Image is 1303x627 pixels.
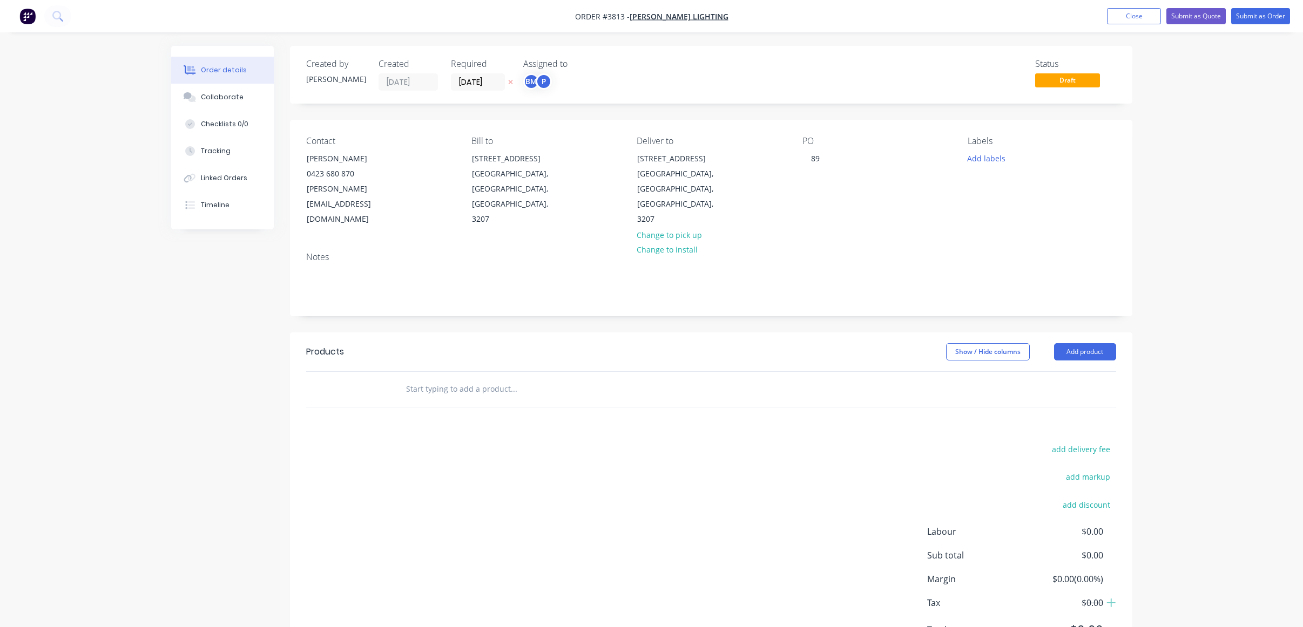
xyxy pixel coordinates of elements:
[472,151,562,166] div: [STREET_ADDRESS]
[523,73,539,90] div: BM
[471,136,619,146] div: Bill to
[927,549,1023,562] span: Sub total
[1047,442,1116,456] button: add delivery fee
[962,151,1011,165] button: Add labels
[201,92,244,102] div: Collaborate
[802,136,950,146] div: PO
[1166,8,1226,24] button: Submit as Quote
[463,151,571,227] div: [STREET_ADDRESS][GEOGRAPHIC_DATA], [GEOGRAPHIC_DATA], [GEOGRAPHIC_DATA], 3207
[306,345,344,358] div: Products
[637,166,727,227] div: [GEOGRAPHIC_DATA], [GEOGRAPHIC_DATA], [GEOGRAPHIC_DATA], 3207
[630,11,728,22] a: [PERSON_NAME] Lighting
[1023,573,1103,585] span: $0.00 ( 0.00 %)
[946,343,1030,360] button: Show / Hide columns
[171,192,274,219] button: Timeline
[637,151,727,166] div: [STREET_ADDRESS]
[631,242,703,257] button: Change to install
[536,73,552,90] div: P
[523,73,552,90] button: BMP
[306,136,454,146] div: Contact
[575,11,630,22] span: Order #3813 -
[171,57,274,84] button: Order details
[802,151,828,166] div: 89
[298,151,406,227] div: [PERSON_NAME]0423 680 870[PERSON_NAME][EMAIL_ADDRESS][DOMAIN_NAME]
[1107,8,1161,24] button: Close
[927,573,1023,585] span: Margin
[1054,343,1116,360] button: Add product
[1023,549,1103,562] span: $0.00
[171,138,274,165] button: Tracking
[307,181,396,227] div: [PERSON_NAME][EMAIL_ADDRESS][DOMAIN_NAME]
[1023,596,1103,609] span: $0.00
[306,252,1116,262] div: Notes
[927,596,1023,609] span: Tax
[201,146,231,156] div: Tracking
[927,525,1023,538] span: Labour
[171,111,274,138] button: Checklists 0/0
[637,136,785,146] div: Deliver to
[306,59,366,69] div: Created by
[1035,73,1100,87] span: Draft
[171,84,274,111] button: Collaborate
[306,73,366,85] div: [PERSON_NAME]
[1023,525,1103,538] span: $0.00
[171,165,274,192] button: Linked Orders
[628,151,736,227] div: [STREET_ADDRESS][GEOGRAPHIC_DATA], [GEOGRAPHIC_DATA], [GEOGRAPHIC_DATA], 3207
[523,59,631,69] div: Assigned to
[201,200,229,210] div: Timeline
[307,151,396,166] div: [PERSON_NAME]
[201,65,247,75] div: Order details
[379,59,438,69] div: Created
[307,166,396,181] div: 0423 680 870
[1231,8,1290,24] button: Submit as Order
[1061,469,1116,484] button: add markup
[968,136,1116,146] div: Labels
[1057,497,1116,512] button: add discount
[1035,59,1116,69] div: Status
[472,166,562,227] div: [GEOGRAPHIC_DATA], [GEOGRAPHIC_DATA], [GEOGRAPHIC_DATA], 3207
[201,119,248,129] div: Checklists 0/0
[201,173,247,183] div: Linked Orders
[451,59,510,69] div: Required
[19,8,36,24] img: Factory
[406,378,622,400] input: Start typing to add a product...
[631,227,707,242] button: Change to pick up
